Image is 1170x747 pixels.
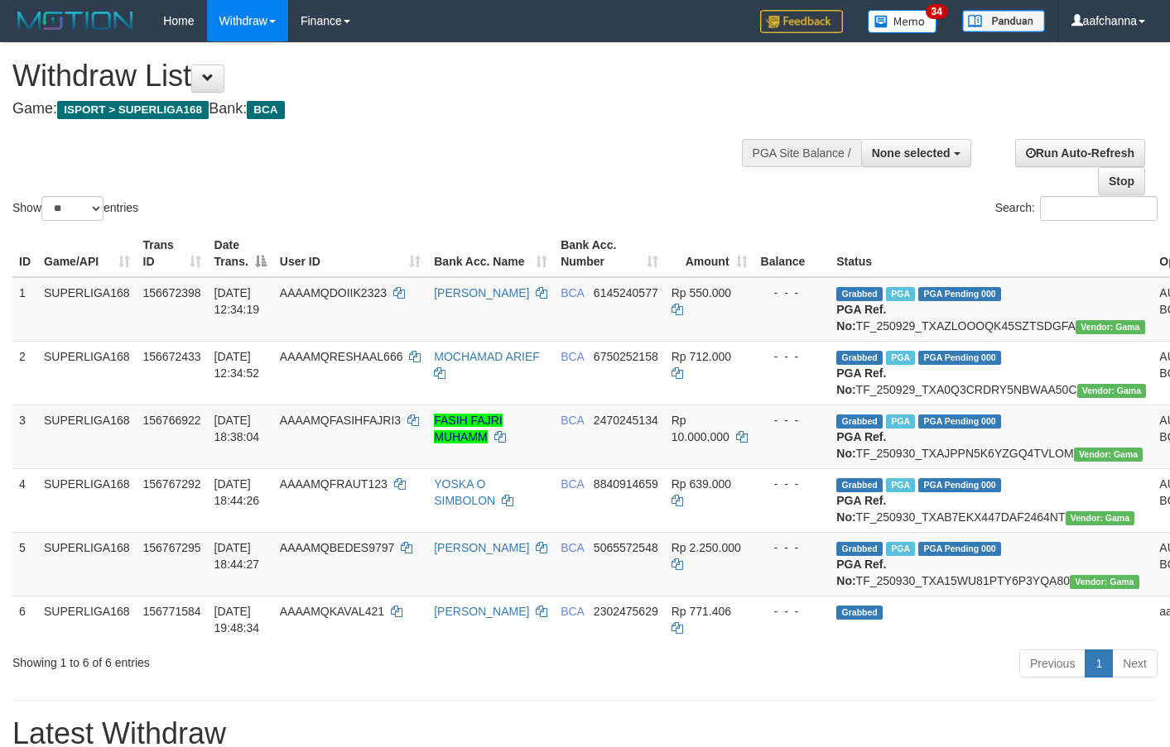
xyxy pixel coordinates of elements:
div: - - - [761,285,824,301]
td: 6 [12,596,37,643]
select: Showentries [41,196,104,221]
span: Rp 550.000 [672,286,731,299]
div: - - - [761,476,824,492]
span: 156767295 [143,541,201,554]
span: Copy 6145240577 to clipboard [594,286,658,299]
span: 156672398 [143,286,201,299]
td: TF_250929_TXAZLOOOQK45SZTSDGFA [830,277,1153,342]
span: AAAAMQFASIHFAJRI3 [280,414,401,427]
span: Rp 771.406 [672,605,731,618]
td: SUPERLIGA168 [37,596,137,643]
td: TF_250930_TXAB7EKX447DAF2464NT [830,468,1153,532]
span: ISPORT > SUPERLIGA168 [57,101,209,119]
span: Vendor URL: https://trx31.1velocity.biz [1066,511,1135,525]
span: AAAAMQKAVAL421 [280,605,384,618]
span: Copy 5065572548 to clipboard [594,541,658,554]
th: User ID: activate to sort column ascending [273,230,427,277]
th: Amount: activate to sort column ascending [665,230,754,277]
span: AAAAMQRESHAAL666 [280,350,403,363]
span: [DATE] 18:44:27 [214,541,260,571]
img: MOTION_logo.png [12,8,138,33]
label: Show entries [12,196,138,221]
td: 5 [12,532,37,596]
span: Grabbed [836,351,883,365]
span: Copy 8840914659 to clipboard [594,477,658,491]
span: Rp 712.000 [672,350,731,363]
img: Feedback.jpg [760,10,843,33]
span: Vendor URL: https://trx31.1velocity.biz [1070,575,1139,589]
span: Vendor URL: https://trx31.1velocity.biz [1077,384,1147,398]
h4: Game: Bank: [12,101,763,117]
img: Button%20Memo.svg [868,10,937,33]
td: 1 [12,277,37,342]
th: Game/API: activate to sort column ascending [37,230,137,277]
label: Search: [995,196,1158,221]
a: FASIH FAJRI MUHAMM [434,414,502,443]
span: [DATE] 12:34:52 [214,350,260,380]
span: Grabbed [836,542,883,556]
b: PGA Ref. No: [836,366,886,396]
b: PGA Ref. No: [836,494,886,524]
a: [PERSON_NAME] [434,541,529,554]
span: Vendor URL: https://trx31.1velocity.biz [1074,448,1144,462]
span: PGA Pending [918,542,1001,556]
span: BCA [561,477,584,491]
span: 156672433 [143,350,201,363]
span: Grabbed [836,414,883,429]
span: Copy 6750252158 to clipboard [594,350,658,363]
span: PGA Pending [918,287,1001,301]
span: Marked by aafsoycanthlai [886,478,915,492]
td: TF_250929_TXA0Q3CRDRY5NBWAA50C [830,341,1153,405]
span: BCA [247,101,284,119]
span: PGA Pending [918,478,1001,492]
button: None selected [861,139,971,167]
span: AAAAMQBEDES9797 [280,541,395,554]
span: Marked by aafsoycanthlai [886,542,915,556]
th: Bank Acc. Name: activate to sort column ascending [427,230,554,277]
div: - - - [761,603,824,620]
span: [DATE] 18:44:26 [214,477,260,507]
input: Search: [1040,196,1158,221]
td: 4 [12,468,37,532]
img: panduan.png [962,10,1045,32]
div: Showing 1 to 6 of 6 entries [12,648,475,671]
span: BCA [561,541,584,554]
span: 156771584 [143,605,201,618]
span: AAAAMQFRAUT123 [280,477,388,491]
h1: Withdraw List [12,60,763,93]
span: PGA Pending [918,351,1001,365]
span: Rp 2.250.000 [672,541,741,554]
div: - - - [761,412,824,429]
td: SUPERLIGA168 [37,405,137,468]
span: Copy 2470245134 to clipboard [594,414,658,427]
span: AAAAMQDOIIK2323 [280,286,387,299]
a: 1 [1085,649,1113,678]
span: [DATE] 12:34:19 [214,286,260,316]
b: PGA Ref. No: [836,430,886,460]
span: Grabbed [836,606,883,620]
span: BCA [561,414,584,427]
td: TF_250930_TXA15WU81PTY6P3YQA80 [830,532,1153,596]
span: BCA [561,605,584,618]
b: PGA Ref. No: [836,303,886,333]
span: BCA [561,350,584,363]
span: Rp 10.000.000 [672,414,729,443]
span: None selected [872,146,951,160]
td: TF_250930_TXAJPPN5K6YZGQ4TVLOM [830,405,1153,468]
span: Marked by aafsoycanthlai [886,287,915,301]
span: Marked by aafsoycanthlai [886,351,915,365]
th: Date Trans.: activate to sort column descending [208,230,273,277]
td: SUPERLIGA168 [37,277,137,342]
a: Next [1112,649,1158,678]
th: Status [830,230,1153,277]
b: PGA Ref. No: [836,558,886,587]
td: SUPERLIGA168 [37,468,137,532]
a: YOSKA O SIMBOLON [434,477,495,507]
span: BCA [561,286,584,299]
div: - - - [761,348,824,365]
td: SUPERLIGA168 [37,341,137,405]
a: Run Auto-Refresh [1015,139,1145,167]
span: [DATE] 18:38:04 [214,414,260,443]
th: Bank Acc. Number: activate to sort column ascending [554,230,665,277]
span: Rp 639.000 [672,477,731,491]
